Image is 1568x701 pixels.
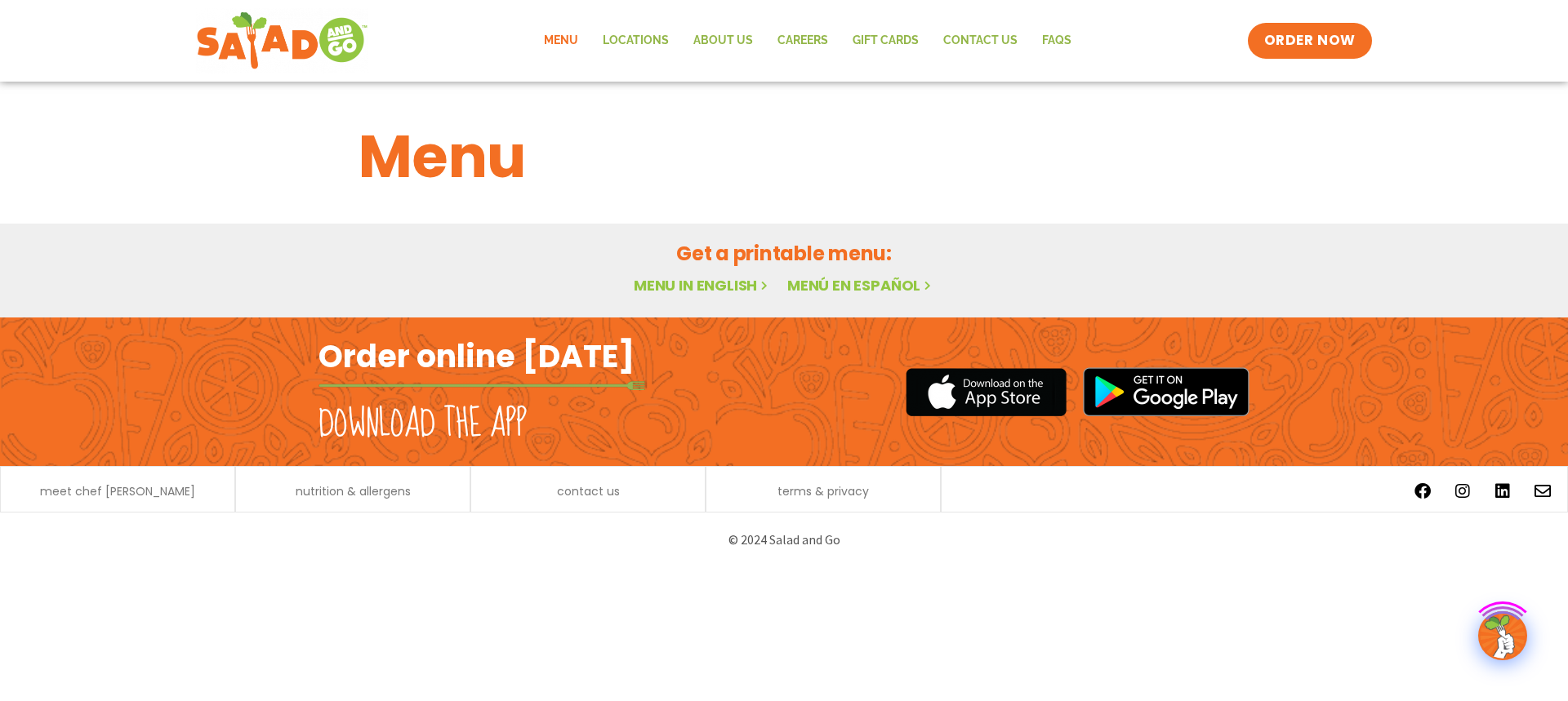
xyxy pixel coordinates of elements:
[765,22,840,60] a: Careers
[1083,367,1249,416] img: google_play
[1248,23,1372,59] a: ORDER NOW
[40,486,195,497] a: meet chef [PERSON_NAME]
[906,366,1067,419] img: appstore
[318,336,635,376] h2: Order online [DATE]
[318,381,645,390] img: fork
[196,8,368,73] img: new-SAG-logo-768×292
[359,113,1209,201] h1: Menu
[1030,22,1084,60] a: FAQs
[359,239,1209,268] h2: Get a printable menu:
[777,486,869,497] a: terms & privacy
[327,529,1241,551] p: © 2024 Salad and Go
[590,22,681,60] a: Locations
[318,402,527,447] h2: Download the app
[787,275,934,295] a: Menú en español
[634,275,771,295] a: Menu in English
[532,22,1084,60] nav: Menu
[296,486,411,497] a: nutrition & allergens
[1264,31,1356,51] span: ORDER NOW
[532,22,590,60] a: Menu
[681,22,765,60] a: About Us
[840,22,931,60] a: GIFT CARDS
[557,486,620,497] a: contact us
[931,22,1030,60] a: Contact Us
